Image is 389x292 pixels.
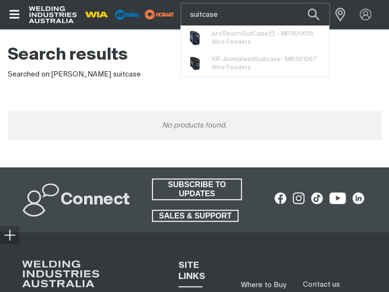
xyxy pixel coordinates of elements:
[212,30,314,38] span: ArcReach 12 - MR301456
[178,261,205,281] span: SITE LINKS
[153,178,241,200] span: SUBSCRIBE TO UPDATES
[153,210,238,222] span: SALES & SUPPORT
[297,3,330,25] button: Search products
[255,56,281,63] span: Suitcase
[212,39,251,45] span: Wire Feeders
[181,3,329,25] input: Product name or item number...
[181,25,329,76] ul: Suggestions
[242,31,268,37] span: SuitCase
[8,111,381,140] div: No products found.
[152,210,239,222] a: SALES & SUPPORT
[8,44,381,66] h1: Search results
[303,279,339,290] a: Contact us
[240,281,286,289] a: Where to Buy
[8,69,381,80] div: Searched on:
[61,190,130,211] h2: Connect
[51,71,141,78] span: [PERSON_NAME] suitcase
[212,64,251,71] span: Wire Feeders
[212,55,317,63] span: XR-Alumafeed - MR301567
[152,178,242,200] a: SUBSCRIBE TO UPDATES
[4,229,15,241] img: hide socials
